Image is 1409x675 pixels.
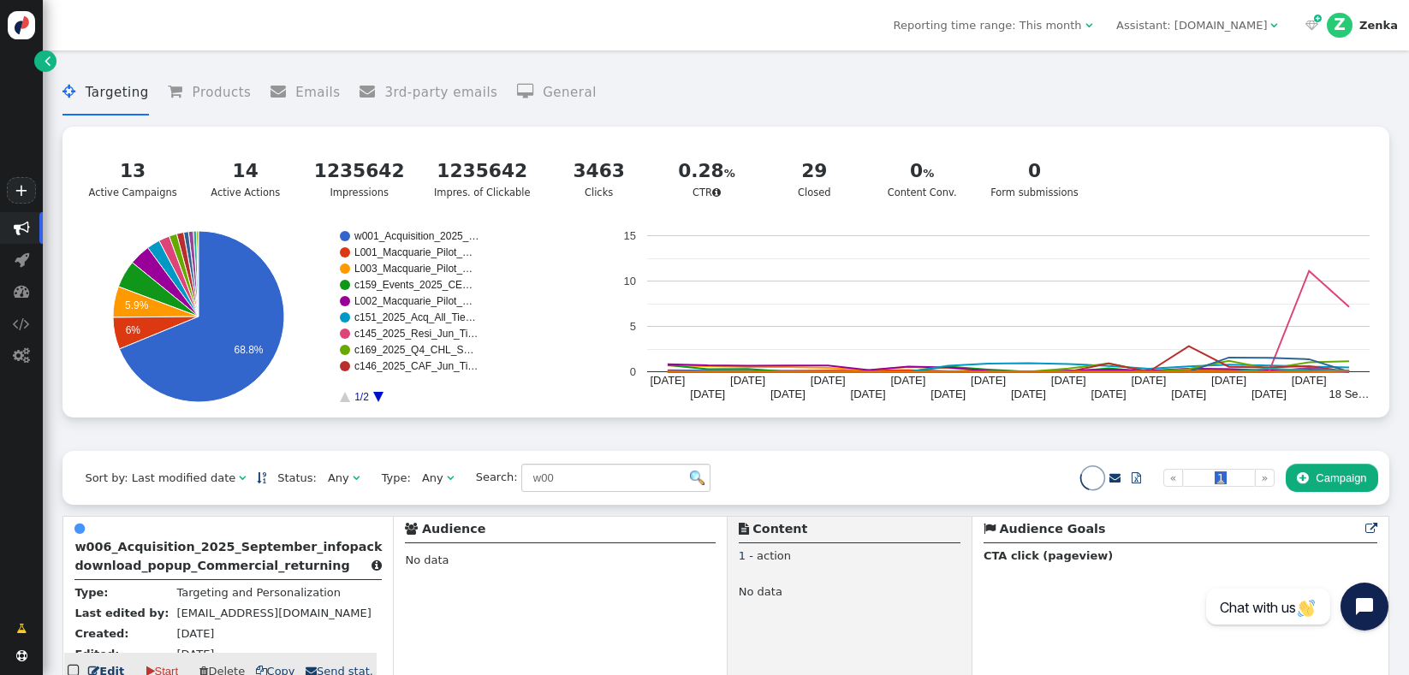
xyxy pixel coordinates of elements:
[85,470,235,487] div: Sort by: Last modified date
[1116,17,1267,34] div: Assistant: [DOMAIN_NAME]
[730,374,765,387] text: [DATE]
[894,19,1082,32] span: Reporting time range: This month
[16,620,27,637] span: 
[266,470,317,487] span: Status:
[770,388,806,400] text: [DATE]
[690,388,725,400] text: [DATE]
[314,157,405,186] div: 1235642
[74,586,108,599] b: Type:
[465,471,518,483] span: Search:
[257,471,266,484] a: 
[239,472,246,483] span: 
[1171,388,1206,400] text: [DATE]
[74,523,85,535] span: 
[1050,374,1085,387] text: [DATE]
[623,275,635,287] text: 10
[360,84,384,99] span: 
[405,554,449,566] span: No data
[314,157,405,200] div: Impressions
[1270,20,1277,31] span: 
[126,324,141,336] text: 6%
[1251,388,1287,400] text: [DATE]
[850,388,885,400] text: [DATE]
[7,177,36,204] a: +
[62,70,148,115] li: Targeting
[15,252,29,268] span: 
[5,614,38,643] a: 
[74,627,128,640] b: Created:
[1011,388,1046,400] text: [DATE]
[206,157,285,186] div: 14
[749,549,791,562] span: - action
[517,84,543,99] span: 
[1286,464,1378,493] button: Campaign
[13,347,30,364] span: 
[447,472,454,483] span: 
[74,540,382,571] b: w006_Acquisition_2025_September_infopack download_popup_Commercial_returning
[765,148,863,210] a: 29Closed
[424,148,540,210] a: 1235642Impres. of Clickable
[257,472,266,483] span: Sorted in descending order
[34,50,56,72] a: 
[89,157,177,186] div: 13
[1109,472,1121,483] span: 
[354,344,473,356] text: c169_2025_Q4_CHL_S…
[176,586,341,599] span: Targeting and Personalization
[354,246,473,258] text: L001_Macquarie_Pilot_…
[1305,20,1318,31] span: 
[62,84,85,99] span: 
[1302,17,1322,34] a:  
[1215,471,1227,484] span: 1
[1291,374,1326,387] text: [DATE]
[873,148,971,210] a: 0Content Conv.
[883,157,961,200] div: Content Conv.
[1297,471,1308,484] span: 
[355,391,370,403] text: 1/2
[776,157,854,186] div: 29
[657,148,755,210] a: 0.28CTR
[596,231,1370,402] svg: A chart.
[13,316,30,332] span: 
[14,220,30,236] span: 
[1359,19,1398,33] div: Zenka
[623,229,635,242] text: 15
[810,374,845,387] text: [DATE]
[197,148,294,210] a: 14Active Actions
[354,230,479,242] text: w001_Acquisition_2025_…
[168,70,251,115] li: Products
[521,464,710,493] input: Find in name/description/rules
[739,549,746,562] span: 1
[271,84,295,99] span: 
[560,157,639,200] div: Clicks
[550,148,647,210] a: 3463Clicks
[354,311,476,323] text: c151_2025_Acq_All_Tie…
[1329,388,1369,400] text: 18 Se…
[1327,13,1353,38] div: Z
[1085,20,1092,31] span: 
[360,70,497,115] li: 3rd-party emails
[883,157,961,186] div: 0
[1131,374,1166,387] text: [DATE]
[560,157,639,186] div: 3463
[1255,469,1275,488] a: »
[206,157,285,200] div: Active Actions
[74,231,590,402] svg: A chart.
[328,470,349,487] div: Any
[629,320,635,333] text: 5
[176,607,371,619] span: [EMAIL_ADDRESS][DOMAIN_NAME]
[354,263,473,275] text: L003_Macquarie_Pilot_…
[971,374,1006,387] text: [DATE]
[999,522,1105,536] b: Audience Goals
[14,283,30,299] span: 
[752,522,807,536] b: Content
[1091,388,1126,400] text: [DATE]
[304,148,414,210] a: 1235642Impressions
[422,522,485,536] b: Audience
[354,279,473,291] text: c159_Events_2025_CE…
[271,70,341,115] li: Emails
[1132,472,1141,483] span: 
[434,157,531,186] div: 1235642
[668,157,746,200] div: CTR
